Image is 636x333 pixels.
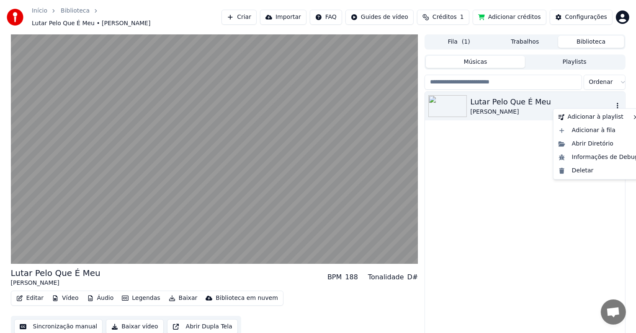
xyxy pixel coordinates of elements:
[49,292,82,304] button: Vídeo
[470,108,613,116] div: [PERSON_NAME]
[118,292,163,304] button: Legendas
[260,10,306,25] button: Importar
[11,267,100,279] div: Lutar Pelo Que É Meu
[216,294,278,302] div: Biblioteca em nuvem
[407,272,418,282] div: D#
[221,10,257,25] button: Criar
[492,36,558,48] button: Trabalhos
[32,7,221,28] nav: breadcrumb
[165,292,201,304] button: Baixar
[473,10,546,25] button: Adicionar créditos
[426,36,492,48] button: Fila
[433,13,457,21] span: Créditos
[550,10,613,25] button: Configurações
[426,56,525,68] button: Músicas
[13,292,47,304] button: Editar
[61,7,90,15] a: Biblioteca
[525,56,624,68] button: Playlists
[32,7,47,15] a: Início
[327,272,342,282] div: BPM
[589,78,613,86] span: Ordenar
[11,279,100,287] div: [PERSON_NAME]
[84,292,117,304] button: Áudio
[460,13,464,21] span: 1
[417,10,469,25] button: Créditos1
[558,36,624,48] button: Biblioteca
[310,10,342,25] button: FAQ
[345,272,358,282] div: 188
[32,19,150,28] span: Lutar Pelo Que É Meu • [PERSON_NAME]
[462,38,470,46] span: ( 1 )
[565,13,607,21] div: Configurações
[368,272,404,282] div: Tonalidade
[470,96,613,108] div: Lutar Pelo Que É Meu
[601,299,626,325] div: Bate-papo aberto
[7,9,23,26] img: youka
[345,10,414,25] button: Guides de vídeo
